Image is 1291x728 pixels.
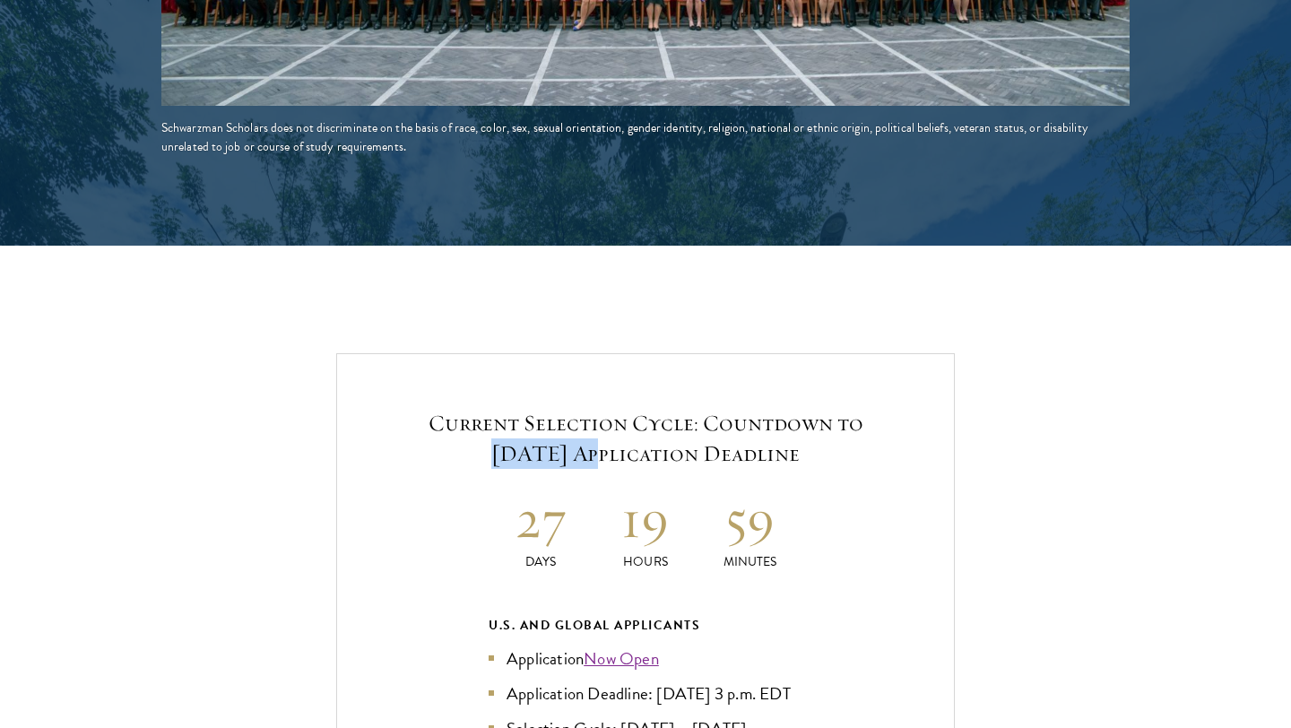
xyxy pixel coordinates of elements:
p: Days [489,552,594,571]
p: Minutes [697,552,802,571]
div: Schwarzman Scholars does not discriminate on the basis of race, color, sex, sexual orientation, g... [161,118,1130,156]
h2: 59 [697,485,802,552]
h5: Current Selection Cycle: Countdown to [DATE] Application Deadline [391,408,900,469]
h2: 27 [489,485,594,552]
li: Application Deadline: [DATE] 3 p.m. EDT [489,680,802,706]
h2: 19 [594,485,698,552]
a: Now Open [584,646,659,672]
p: Hours [594,552,698,571]
div: U.S. and Global Applicants [489,614,802,637]
li: Application [489,646,802,672]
